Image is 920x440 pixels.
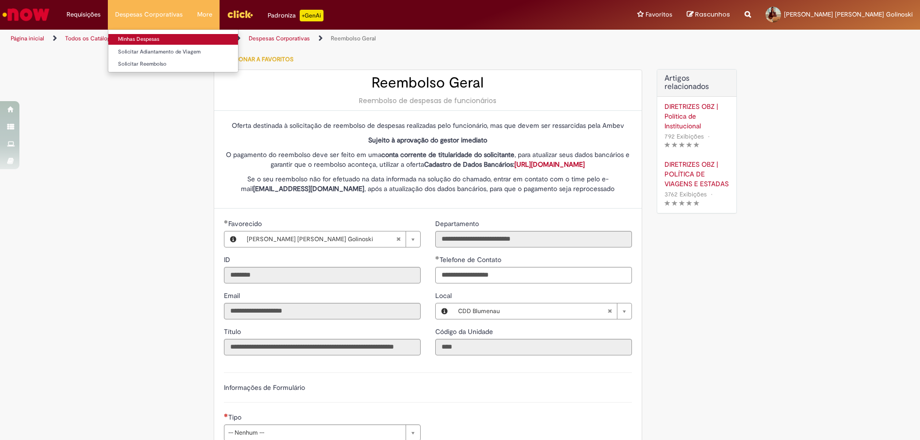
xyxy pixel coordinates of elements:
span: More [197,10,212,19]
a: Despesas Corporativas [249,35,310,42]
strong: Sujeito à aprovação do gestor imediato [368,136,487,144]
span: [PERSON_NAME] [PERSON_NAME] Golinoski [784,10,913,18]
p: Se o seu reembolso não for efetuado na data informada na solução do chamado, entrar em contato co... [224,174,632,194]
span: Despesas Corporativas [115,10,183,19]
a: DIRETRIZES OBZ | Política de Institucional [664,102,729,131]
div: Padroniza [268,10,324,21]
a: [URL][DOMAIN_NAME] [514,160,585,169]
label: Informações de Formulário [224,383,305,392]
div: Reembolso de despesas de funcionários [224,96,632,106]
span: Obrigatório Preenchido [224,220,228,224]
span: Necessários [224,413,228,417]
span: [PERSON_NAME] [PERSON_NAME] Golinoski [247,231,396,247]
a: Minhas Despesas [108,34,238,45]
a: DIRETRIZES OBZ | POLÍTICA DE VIAGENS E ESTADAS [664,159,729,189]
span: Rascunhos [695,10,730,19]
ul: Trilhas de página [7,30,606,48]
label: Somente leitura - Departamento [435,219,481,229]
p: O pagamento do reembolso deve ser feito em uma , para atualizar seus dados bancários e garantir q... [224,150,632,169]
label: Somente leitura - ID [224,255,232,264]
strong: [EMAIL_ADDRESS][DOMAIN_NAME] [253,184,364,193]
label: Somente leitura - Email [224,291,242,300]
ul: Despesas Corporativas [108,29,239,72]
a: Página inicial [11,35,44,42]
p: Oferta destinada à solicitação de reembolso de despesas realizadas pelo funcionário, mas que deve... [224,121,632,130]
a: Rascunhos [687,10,730,19]
span: Necessários - Favorecido [228,219,264,228]
a: Solicitar Reembolso [108,59,238,70]
span: Telefone de Contato [440,255,503,264]
button: Adicionar a Favoritos [214,49,299,70]
button: Local, Visualizar este registro CDD Blumenau [436,303,453,319]
abbr: Limpar campo Favorecido [391,231,406,247]
span: 792 Exibições [664,132,704,141]
label: Somente leitura - Código da Unidade [435,327,495,336]
span: Obrigatório Preenchido [435,256,440,260]
input: Departamento [435,231,632,247]
a: Solicitar Adiantamento de Viagem [108,47,238,57]
a: [PERSON_NAME] [PERSON_NAME] GolinoskiLimpar campo Favorecido [242,231,420,247]
span: • [709,188,715,201]
a: Reembolso Geral [331,35,376,42]
span: CDD Blumenau [458,303,607,319]
strong: conta corrente de titularidade do solicitante [381,150,514,159]
span: Adicionar a Favoritos [223,55,293,63]
h2: Reembolso Geral [224,75,632,91]
input: Email [224,303,421,319]
input: Título [224,339,421,355]
input: ID [224,267,421,283]
a: CDD BlumenauLimpar campo Local [453,303,631,319]
span: Requisições [67,10,101,19]
span: 3762 Exibições [664,190,707,198]
span: Favoritos [646,10,672,19]
span: • [706,130,712,143]
span: Somente leitura - Título [224,327,243,336]
span: Tipo [228,413,243,422]
label: Somente leitura - Título [224,327,243,336]
span: Somente leitura - Email [224,291,242,300]
span: Local [435,291,454,300]
strong: Cadastro de Dados Bancários: [424,160,585,169]
span: Somente leitura - Código da Unidade [435,327,495,336]
img: ServiceNow [1,5,51,24]
abbr: Limpar campo Local [602,303,617,319]
a: Todos os Catálogos [65,35,117,42]
input: Código da Unidade [435,339,632,355]
input: Telefone de Contato [435,267,632,283]
button: Favorecido, Visualizar este registro Valeria Cristine Golinoski [224,231,242,247]
h3: Artigos relacionados [664,74,729,91]
p: +GenAi [300,10,324,21]
img: click_logo_yellow_360x200.png [227,7,253,21]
